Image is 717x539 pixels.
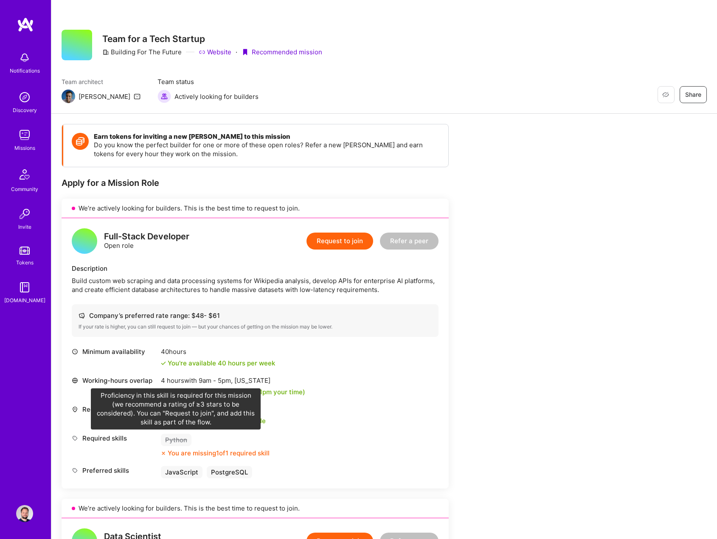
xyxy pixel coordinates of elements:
img: Actively looking for builders [157,90,171,103]
h3: Team for a Tech Startup [102,34,322,44]
img: tokens [20,247,30,255]
i: icon Mail [134,93,141,100]
div: Company’s preferred rate range: $ 48 - $ 61 [79,311,432,320]
img: guide book [16,279,33,296]
div: You're available 40 hours per week [161,359,275,368]
a: User Avatar [14,505,35,522]
i: icon CompanyGray [102,49,109,56]
img: discovery [16,89,33,106]
i: icon CloseOrange [161,451,166,456]
div: Recommended mission [242,48,322,56]
div: Minimum availability [72,347,157,356]
a: Website [199,48,231,56]
img: Team Architect [62,90,75,103]
span: Share [685,90,701,99]
img: bell [16,49,33,66]
h4: Earn tokens for inviting a new [PERSON_NAME] to this mission [94,133,440,140]
div: Invite [18,222,31,231]
div: See locations [161,405,266,414]
div: PostgreSQL [207,466,252,478]
i: icon Check [161,361,166,366]
div: We’re actively looking for builders. This is the best time to request to join. [62,499,449,518]
div: Missions [14,143,35,152]
img: logo [17,17,34,32]
button: Refer a peer [380,233,439,250]
i: icon Location [72,406,78,413]
div: Required location [72,405,157,414]
img: Token icon [72,133,89,150]
img: Invite [16,205,33,222]
div: · [236,48,237,56]
div: Description [72,264,439,273]
div: Full-Stack Developer [104,232,189,241]
i: icon EyeClosed [662,91,669,98]
div: [PERSON_NAME] [79,92,130,101]
button: Share [680,86,707,103]
div: Preferred skills [72,466,157,475]
i: icon PurpleRibbon [242,49,248,56]
div: Apply for a Mission Role [62,177,449,188]
span: Team architect [62,77,141,86]
i: icon Check [161,390,166,395]
div: Required skills [72,434,157,443]
div: You overlap for 8 hours ( your time) [168,387,305,396]
i: icon Tag [72,467,78,474]
span: 3pm - 11pm [240,388,272,396]
img: User Avatar [16,505,33,522]
div: If your rate is higher, you can still request to join — but your chances of getting on the missio... [79,323,432,330]
div: 40 hours [161,347,275,356]
i: icon Clock [72,348,78,355]
img: teamwork [16,126,33,143]
img: Community [14,164,35,185]
span: Team status [157,77,259,86]
div: 4 hours with [US_STATE] [161,376,305,385]
div: Your location works for this role [161,416,266,425]
div: Discovery [13,106,37,115]
div: Building For The Future [102,48,182,56]
i: icon Cash [79,312,85,319]
span: Actively looking for builders [174,92,259,101]
div: We’re actively looking for builders. This is the best time to request to join. [62,199,449,218]
button: Request to join [306,233,373,250]
div: JavaScript [161,466,202,478]
p: Do you know the perfect builder for one or more of these open roles? Refer a new [PERSON_NAME] an... [94,140,440,158]
div: You are missing 1 of 1 required skill [168,449,270,458]
i: icon Check [161,418,166,424]
div: [DOMAIN_NAME] [4,296,45,305]
div: Python [161,434,191,446]
div: Tokens [16,258,34,267]
div: Working-hours overlap [72,376,157,385]
span: 9am - 5pm , [197,376,234,385]
div: Open role [104,232,189,250]
i: icon World [72,377,78,384]
div: Build custom web scraping and data processing systems for Wikipedia analysis, develop APIs for en... [72,276,439,294]
div: Community [11,185,38,194]
i: icon Tag [72,435,78,441]
div: Notifications [10,66,40,75]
